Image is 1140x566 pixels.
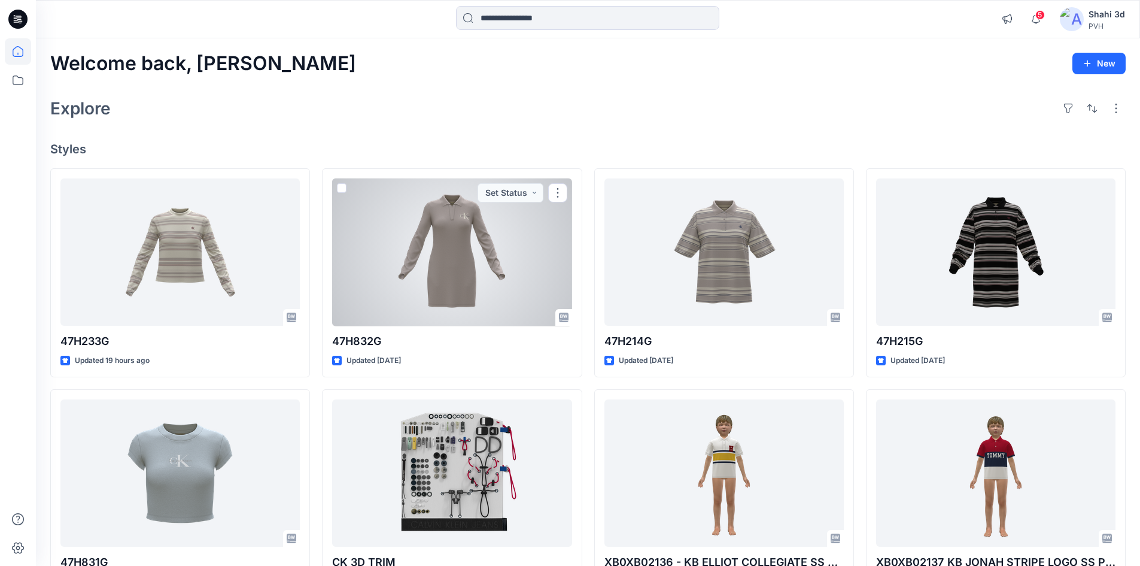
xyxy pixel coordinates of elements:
img: avatar [1060,7,1084,31]
a: CK 3D TRIM [332,399,571,547]
a: 47H215G [876,178,1115,326]
p: 47H233G [60,333,300,350]
a: 47H831G [60,399,300,547]
h2: Welcome back, [PERSON_NAME] [50,53,356,75]
p: Updated 19 hours ago [75,355,150,367]
div: Shahi 3d [1089,7,1125,22]
button: New [1072,53,1126,74]
p: Updated [DATE] [346,355,401,367]
p: Updated [DATE] [619,355,673,367]
a: 47H233G [60,178,300,326]
a: XB0XB02137_KB JONAH STRIPE LOGO SS POLO [876,399,1115,547]
p: Updated [DATE] [890,355,945,367]
a: 47H214G [604,178,844,326]
p: 47H214G [604,333,844,350]
h4: Styles [50,142,1126,156]
p: 47H215G [876,333,1115,350]
div: PVH [1089,22,1125,31]
p: 47H832G [332,333,571,350]
span: 5 [1035,10,1045,20]
h2: Explore [50,99,111,118]
a: XB0XB02136 - KB ELLIOT COLLEGIATE SS POLO [604,399,844,547]
a: 47H832G [332,178,571,326]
